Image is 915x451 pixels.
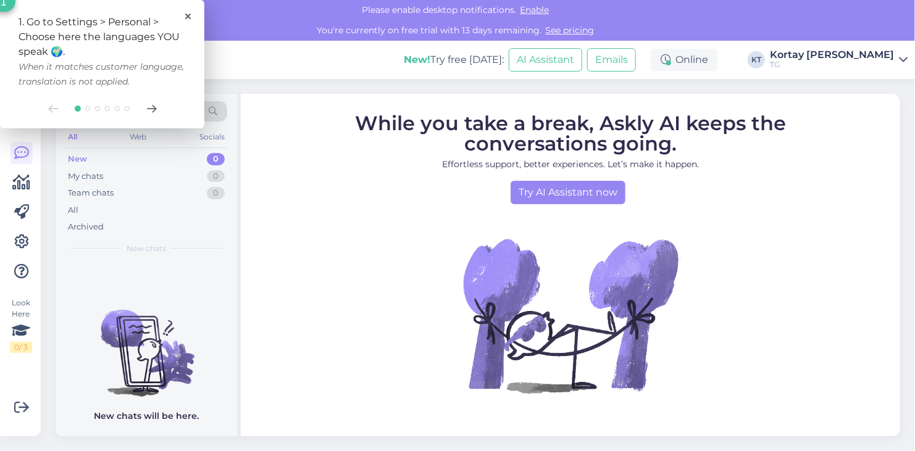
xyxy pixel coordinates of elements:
div: New [68,153,87,165]
i: When it matches customer language, translation is not applied. [19,61,184,87]
span: New chats [127,243,166,254]
div: TG [770,60,894,70]
button: Emails [587,48,636,72]
div: Try free [DATE]: [404,52,504,67]
div: 1. Go to Settings > Personal > Choose here the languages YOU speak 🌍. [19,15,186,89]
div: Web [128,129,149,145]
div: Kortay [PERSON_NAME] [770,50,894,60]
div: Team chats [68,187,114,199]
a: Try AI Assistant now [511,181,625,204]
div: My chats [68,170,103,183]
a: Kortay [PERSON_NAME]TG [770,50,908,70]
span: While you take a break, Askly AI keeps the conversations going. [355,111,786,155]
div: Online [651,49,718,71]
span: Enable [517,4,553,15]
div: 0 [207,153,225,165]
p: Effortless support, better experiences. Let’s make it happen. [299,158,842,171]
div: Look Here [10,297,32,353]
img: No chats [56,288,237,399]
button: AI Assistant [509,48,582,72]
div: All [68,204,78,217]
div: Socials [197,129,227,145]
div: 0 [207,170,225,183]
b: New! [404,54,430,65]
div: 0 [207,187,225,199]
div: All [65,129,80,145]
div: KT [748,51,765,68]
div: Archived [68,221,104,233]
p: New chats will be here. [94,410,199,423]
div: 0 / 3 [10,342,32,353]
img: No Chat active [459,204,682,426]
a: See pricing [542,25,598,36]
